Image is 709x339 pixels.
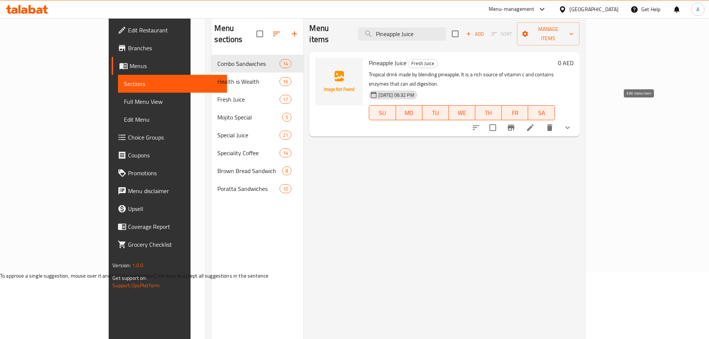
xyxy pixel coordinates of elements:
span: Full Menu View [124,97,221,106]
span: Fresh Juice [217,95,280,104]
span: Brown Bread Sandwich [217,166,282,175]
span: Poratta Sandwiches [217,184,280,193]
nav: Menu sections [211,52,303,201]
span: 5 [282,114,291,121]
div: items [280,77,291,86]
span: Select section first [487,28,517,40]
button: Manage items [517,22,579,45]
span: 10 [280,185,291,192]
span: Choice Groups [128,133,221,142]
p: Tropical drink made by blending pineapple. It is a rich source of vitamin c and contains enzymes ... [369,70,555,89]
button: show more [559,119,577,137]
div: Fresh Juice17 [211,90,303,108]
div: Brown Bread Sandwich8 [211,162,303,180]
span: Edit Menu [124,115,221,124]
span: Fresh Juice [408,59,437,68]
span: WE [452,108,472,118]
svg: Show Choices [563,123,572,132]
div: items [282,166,291,175]
a: Sections [118,75,227,93]
h6: 0 AED [558,58,574,68]
span: A [696,5,699,13]
span: Sections [124,79,221,88]
span: Add [465,30,485,38]
a: Menu disclaimer [112,182,227,200]
span: Coverage Report [128,222,221,231]
span: Get support on: [112,273,147,283]
div: items [280,148,291,157]
button: TU [422,105,449,120]
button: MO [396,105,422,120]
span: FR [505,108,525,118]
h2: Menu sections [214,23,256,45]
span: Version: [112,260,131,270]
a: Choice Groups [112,128,227,146]
img: Pineapple Juice [315,58,363,105]
a: Coverage Report [112,218,227,236]
a: Edit Menu [118,111,227,128]
button: Branch-specific-item [502,119,520,137]
span: 1.0.0 [132,260,144,270]
div: Combo Sandwiches14 [211,55,303,73]
a: Promotions [112,164,227,182]
span: TU [425,108,446,118]
div: items [280,184,291,193]
span: Menus [130,61,221,70]
span: Health is Wealth [217,77,280,86]
span: Manage items [523,25,574,43]
span: SU [372,108,393,118]
div: Special Juice21 [211,126,303,144]
a: Full Menu View [118,93,227,111]
h2: Menu items [309,23,349,45]
span: 14 [280,150,291,157]
span: Promotions [128,169,221,178]
span: MO [399,108,419,118]
span: Mojito Special [217,113,282,122]
span: Pineapple Juice [369,57,406,68]
span: 14 [280,60,291,67]
span: 17 [280,96,291,103]
button: TH [475,105,502,120]
div: Speciality Coffee14 [211,144,303,162]
button: SA [528,105,555,120]
span: 21 [280,132,291,139]
a: Menus [112,57,227,75]
span: Select section [447,26,463,42]
div: items [280,95,291,104]
button: delete [541,119,559,137]
a: Branches [112,39,227,57]
div: Fresh Juice [408,59,438,68]
span: TH [478,108,499,118]
span: Speciality Coffee [217,148,280,157]
span: Coupons [128,151,221,160]
span: 8 [282,167,291,175]
div: items [282,113,291,122]
button: FR [502,105,528,120]
span: Upsell [128,204,221,213]
button: Add [463,28,487,40]
div: Menu-management [489,5,534,14]
span: Edit Restaurant [128,26,221,35]
span: Branches [128,44,221,52]
div: [GEOGRAPHIC_DATA] [569,5,619,13]
span: [DATE] 06:32 PM [376,92,417,99]
button: sort-choices [467,119,485,137]
input: search [358,28,446,41]
a: Upsell [112,200,227,218]
div: Poratta Sandwiches10 [211,180,303,198]
a: Edit Restaurant [112,21,227,39]
div: Mojito Special5 [211,108,303,126]
a: Coupons [112,146,227,164]
button: SU [369,105,396,120]
button: WE [449,105,475,120]
a: Grocery Checklist [112,236,227,253]
span: Special Juice [217,131,280,140]
div: Health is Wealth16 [211,73,303,90]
